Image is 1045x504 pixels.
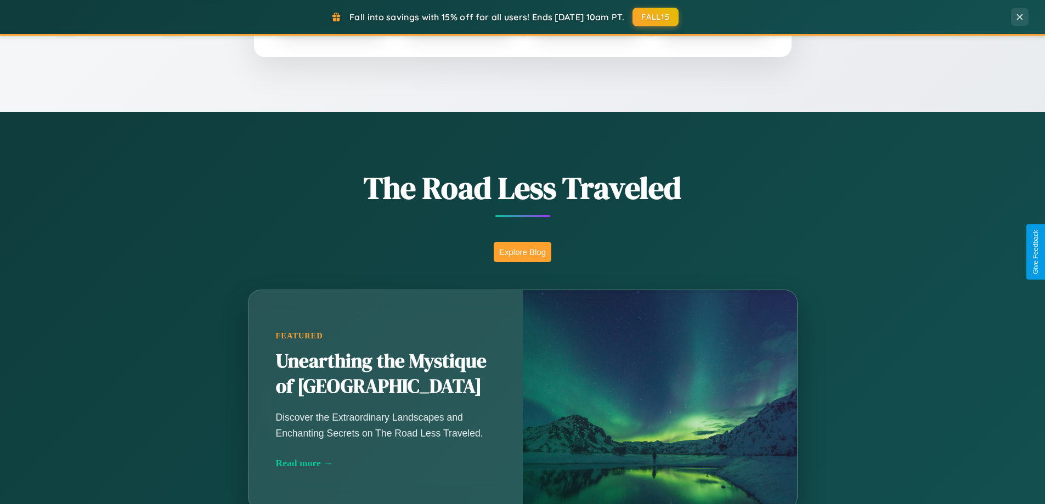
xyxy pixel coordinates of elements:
h1: The Road Less Traveled [194,167,852,209]
button: FALL15 [632,8,679,26]
button: Explore Blog [494,242,551,262]
div: Read more → [276,457,495,469]
div: Featured [276,331,495,341]
span: Fall into savings with 15% off for all users! Ends [DATE] 10am PT. [349,12,624,22]
div: Give Feedback [1032,230,1040,274]
p: Discover the Extraordinary Landscapes and Enchanting Secrets on The Road Less Traveled. [276,410,495,440]
h2: Unearthing the Mystique of [GEOGRAPHIC_DATA] [276,349,495,399]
